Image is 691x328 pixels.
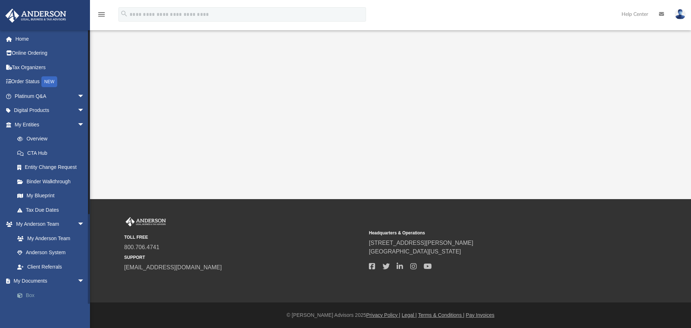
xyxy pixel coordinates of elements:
div: © [PERSON_NAME] Advisors 2025 [90,311,691,319]
a: Pay Invoices [466,312,494,318]
small: TOLL FREE [124,234,364,241]
img: User Pic [675,9,686,19]
a: Privacy Policy | [366,312,401,318]
a: Digital Productsarrow_drop_down [5,103,95,118]
div: NEW [41,76,57,87]
a: Terms & Conditions | [418,312,465,318]
a: My Anderson Team [10,231,88,246]
a: [GEOGRAPHIC_DATA][US_STATE] [369,248,461,255]
img: Anderson Advisors Platinum Portal [3,9,68,23]
img: Anderson Advisors Platinum Portal [124,217,167,226]
a: Home [5,32,95,46]
a: Overview [10,132,95,146]
a: Order StatusNEW [5,75,95,89]
i: search [120,10,128,18]
small: Headquarters & Operations [369,230,609,236]
a: Meeting Minutes [10,302,95,317]
a: [STREET_ADDRESS][PERSON_NAME] [369,240,473,246]
span: arrow_drop_down [77,117,92,132]
a: 800.706.4741 [124,244,159,250]
span: arrow_drop_down [77,274,92,289]
i: menu [97,10,106,19]
a: Box [10,288,95,302]
a: CTA Hub [10,146,95,160]
a: Platinum Q&Aarrow_drop_down [5,89,95,103]
a: My Anderson Teamarrow_drop_down [5,217,92,232]
span: arrow_drop_down [77,89,92,104]
a: Tax Due Dates [10,203,95,217]
a: My Documentsarrow_drop_down [5,274,95,288]
a: My Blueprint [10,189,92,203]
a: Online Ordering [5,46,95,60]
a: Client Referrals [10,260,92,274]
a: Tax Organizers [5,60,95,75]
a: Anderson System [10,246,92,260]
a: Binder Walkthrough [10,174,95,189]
small: SUPPORT [124,254,364,261]
a: My Entitiesarrow_drop_down [5,117,95,132]
a: menu [97,14,106,19]
span: arrow_drop_down [77,217,92,232]
span: arrow_drop_down [77,103,92,118]
a: Entity Change Request [10,160,95,175]
a: Legal | [402,312,417,318]
a: [EMAIL_ADDRESS][DOMAIN_NAME] [124,264,222,270]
